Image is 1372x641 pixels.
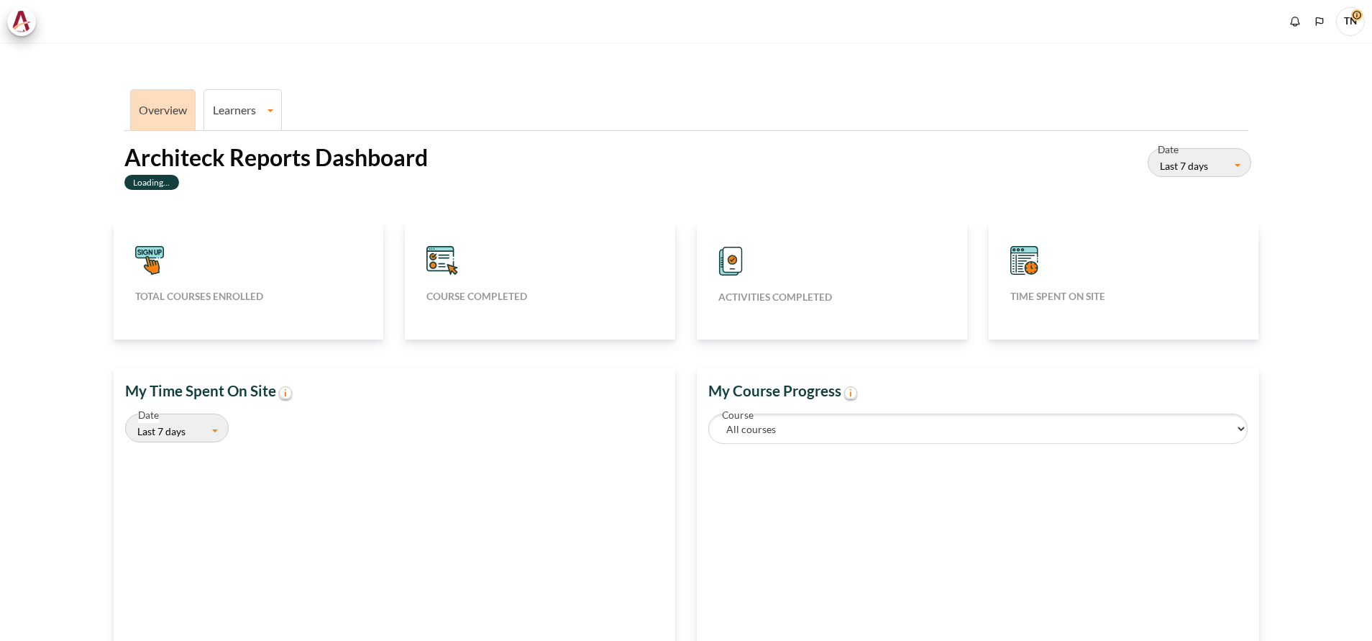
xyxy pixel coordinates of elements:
[1284,11,1306,32] div: Show notification window with no new notifications
[125,382,293,399] strong: My Time Spent On Site
[138,408,159,423] label: Date
[124,142,428,173] h2: Architeck Reports Dashboard
[135,290,362,303] h5: Total courses enrolled
[1148,148,1251,177] button: Last 7 days
[718,291,946,304] h5: Activities completed
[426,290,654,303] h5: Course completed
[722,408,754,423] label: Course
[1158,142,1179,158] label: Date
[204,103,281,117] a: Learners
[1336,7,1365,36] a: User menu
[125,414,229,442] button: Last 7 days
[1010,290,1238,303] h5: Time Spent On Site
[1309,11,1330,32] button: Languages
[124,175,180,190] label: Loading...
[139,103,187,117] a: Overview
[7,7,43,36] a: Architeck Architeck
[1336,7,1365,36] span: TN
[708,382,859,399] strong: My Course Progress
[12,11,32,32] img: Architeck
